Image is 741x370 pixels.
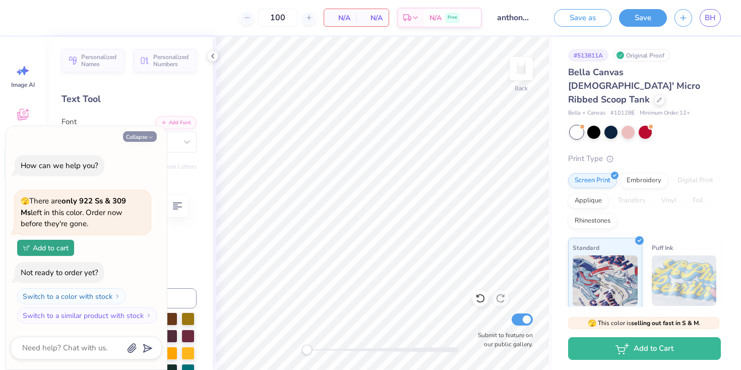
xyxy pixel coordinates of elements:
span: Puff Ink [652,242,673,253]
button: Switch to a similar product with stock [17,307,157,324]
span: N/A [362,13,383,23]
button: Personalized Names [61,49,125,72]
span: Designs [12,125,34,133]
a: BH [700,9,721,27]
button: Personalized Numbers [134,49,197,72]
span: Personalized Names [81,54,118,68]
span: 🫣 [21,196,29,206]
label: Font [61,116,77,128]
div: # 513811A [568,49,608,62]
div: Rhinestones [568,214,617,229]
div: Print Type [568,153,721,165]
div: Vinyl [655,193,683,208]
span: Personalized Numbers [153,54,191,68]
img: Switch to a color with stock [114,293,120,299]
strong: selling out fast in S & M [631,319,699,327]
div: How can we help you? [21,161,98,171]
span: Free [448,14,457,21]
div: Not ready to order yet? [21,268,98,278]
div: Accessibility label [302,345,312,355]
span: Minimum Order: 12 + [640,109,690,118]
span: Standard [573,242,599,253]
span: BH [705,12,716,24]
div: Digital Print [671,173,720,188]
img: Add to cart [23,245,30,251]
button: Add to Cart [568,337,721,360]
img: Back [511,59,531,79]
span: 🫣 [588,319,596,328]
button: Collapse [123,131,157,142]
span: Bella + Canvas [568,109,605,118]
img: Standard [573,255,638,306]
img: Switch to a similar product with stock [146,312,152,319]
img: Puff Ink [652,255,717,306]
div: Foil [686,193,710,208]
input: Untitled Design [489,8,539,28]
div: Screen Print [568,173,617,188]
div: Back [515,84,528,93]
span: Image AI [11,81,35,89]
div: Applique [568,193,608,208]
input: – – [258,9,297,27]
label: Submit to feature on our public gallery. [472,331,533,349]
div: Text Tool [61,92,197,106]
button: Add to cart [17,240,74,256]
span: # 1012BE [610,109,635,118]
button: Add Font [155,116,197,129]
span: Bella Canvas [DEMOGRAPHIC_DATA]' Micro Ribbed Scoop Tank [568,66,700,105]
span: N/A [330,13,350,23]
span: N/A [429,13,442,23]
button: Switch to a color with stock [17,288,126,304]
span: This color is . [588,319,700,328]
div: Embroidery [620,173,668,188]
strong: only 922 Ss & 309 Ms [21,196,126,218]
button: Save as [554,9,611,27]
button: Save [619,9,667,27]
div: Original Proof [613,49,670,62]
div: Transfers [611,193,652,208]
span: There are left in this color. Order now before they're gone. [21,196,126,229]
